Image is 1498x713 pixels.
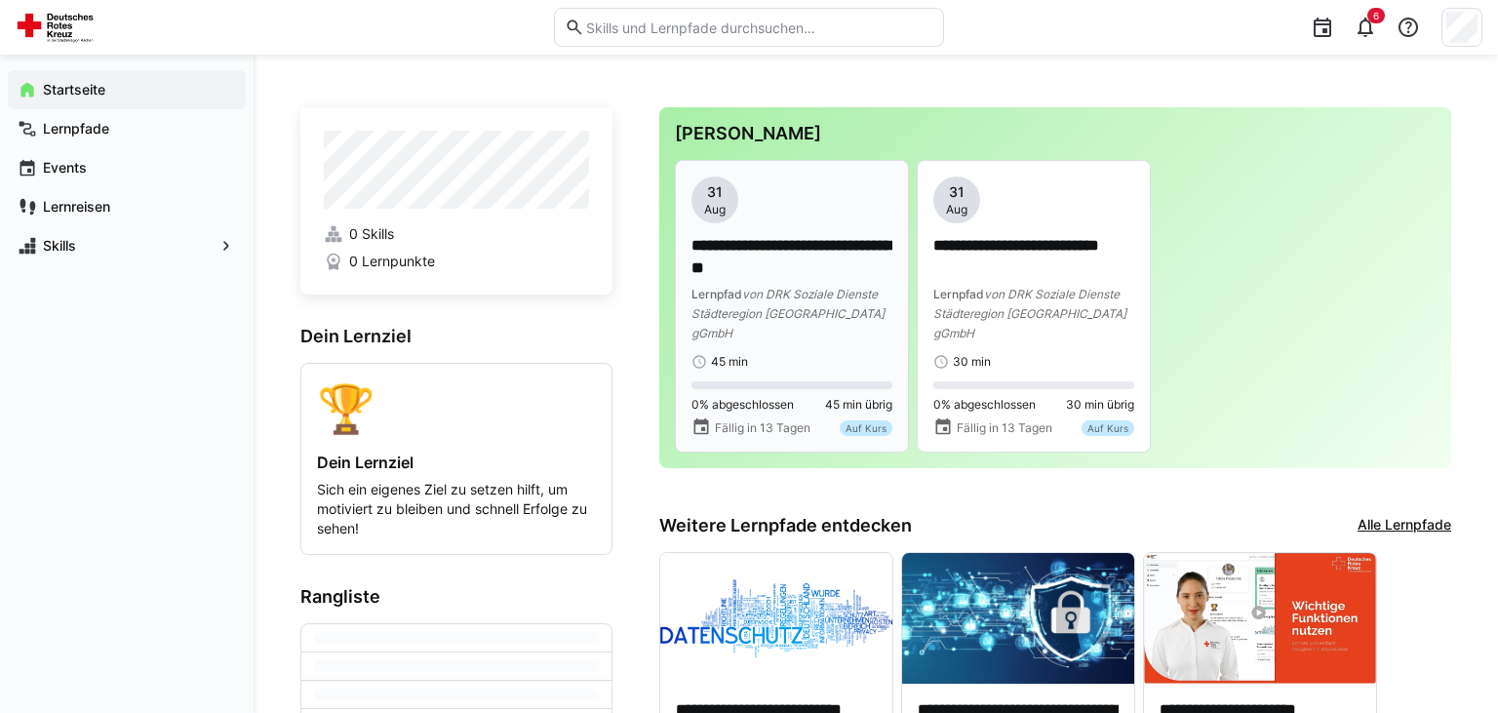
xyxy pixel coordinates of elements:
[840,420,892,436] div: Auf Kurs
[902,553,1134,684] img: image
[1358,515,1451,536] a: Alle Lernpfade
[707,182,723,202] span: 31
[949,182,965,202] span: 31
[1144,553,1376,684] img: image
[691,397,794,413] span: 0% abgeschlossen
[691,287,742,301] span: Lernpfad
[300,326,612,347] h3: Dein Lernziel
[659,515,912,536] h3: Weitere Lernpfade entdecken
[584,19,933,36] input: Skills und Lernpfade durchsuchen…
[715,420,810,436] span: Fällig in 13 Tagen
[300,586,612,608] h3: Rangliste
[349,252,435,271] span: 0 Lernpunkte
[957,420,1052,436] span: Fällig in 13 Tagen
[660,553,892,684] img: image
[1066,397,1134,413] span: 30 min übrig
[1373,10,1379,21] span: 6
[317,379,596,437] div: 🏆
[825,397,892,413] span: 45 min übrig
[1082,420,1134,436] div: Auf Kurs
[933,397,1036,413] span: 0% abgeschlossen
[953,354,991,370] span: 30 min
[349,224,394,244] span: 0 Skills
[704,202,726,218] span: Aug
[933,287,984,301] span: Lernpfad
[691,287,885,340] span: von DRK Soziale Dienste Städteregion [GEOGRAPHIC_DATA] gGmbH
[317,453,596,472] h4: Dein Lernziel
[675,123,1436,144] h3: [PERSON_NAME]
[324,224,589,244] a: 0 Skills
[946,202,967,218] span: Aug
[317,480,596,538] p: Sich ein eigenes Ziel zu setzen hilft, um motiviert zu bleiben und schnell Erfolge zu sehen!
[933,287,1126,340] span: von DRK Soziale Dienste Städteregion [GEOGRAPHIC_DATA] gGmbH
[711,354,748,370] span: 45 min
